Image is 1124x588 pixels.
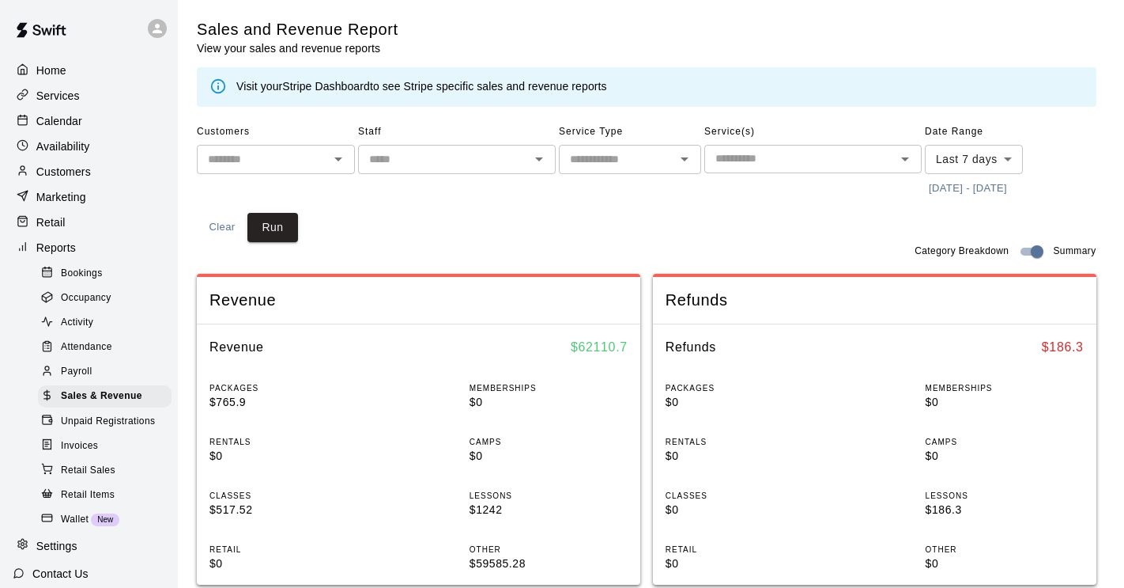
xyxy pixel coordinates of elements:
[926,544,1084,556] p: OTHER
[247,213,298,242] button: Run
[209,544,368,556] p: RETAIL
[38,385,172,408] div: Sales & Revenue
[38,360,178,385] a: Payroll
[915,244,1009,260] span: Category Breakdown
[209,502,368,518] p: $517.52
[470,502,628,518] p: $1242
[38,286,178,310] a: Occupancy
[38,409,178,434] a: Unpaid Registrations
[38,484,172,506] div: Retail Items
[38,435,172,457] div: Invoices
[926,448,1084,465] p: $0
[13,160,165,184] a: Customers
[13,109,165,133] a: Calendar
[38,434,178,458] a: Invoices
[38,336,172,358] div: Attendance
[470,394,628,411] p: $0
[61,512,89,528] span: Wallet
[38,311,178,336] a: Activity
[38,385,178,409] a: Sales & Revenue
[559,119,701,145] span: Service Type
[61,463,115,479] span: Retail Sales
[327,148,349,170] button: Open
[209,382,368,394] p: PACKAGES
[38,336,178,360] a: Attendance
[1042,337,1084,358] h6: $ 186.3
[36,88,80,104] p: Services
[470,436,628,448] p: CAMPS
[925,176,1011,201] button: [DATE] - [DATE]
[38,261,178,286] a: Bookings
[470,556,628,572] p: $59585.28
[32,566,89,582] p: Contact Us
[36,138,90,154] p: Availability
[209,556,368,572] p: $0
[38,507,178,532] a: WalletNew
[38,458,178,483] a: Retail Sales
[666,502,824,518] p: $0
[926,436,1084,448] p: CAMPS
[36,189,86,205] p: Marketing
[197,40,398,56] p: View your sales and revenue reports
[666,544,824,556] p: RETAIL
[61,364,92,380] span: Payroll
[197,119,355,145] span: Customers
[282,80,370,93] a: Stripe Dashboard
[38,312,172,334] div: Activity
[36,164,91,180] p: Customers
[236,78,607,96] div: Visit your to see Stripe specific sales and revenue reports
[61,290,111,306] span: Occupancy
[666,290,1084,311] span: Refunds
[209,490,368,502] p: CLASSES
[38,361,172,383] div: Payroll
[38,483,178,507] a: Retail Items
[925,119,1063,145] span: Date Range
[528,148,550,170] button: Open
[673,148,696,170] button: Open
[926,382,1084,394] p: MEMBERSHIPS
[209,448,368,465] p: $0
[197,213,247,242] button: Clear
[91,515,119,524] span: New
[704,119,922,145] span: Service(s)
[666,436,824,448] p: RENTALS
[926,502,1084,518] p: $186.3
[61,315,93,331] span: Activity
[36,214,66,230] p: Retail
[38,263,172,285] div: Bookings
[38,287,172,309] div: Occupancy
[13,211,165,234] a: Retail
[13,185,165,209] a: Marketing
[666,337,716,358] h6: Refunds
[666,394,824,411] p: $0
[38,509,172,531] div: WalletNew
[197,19,398,40] h5: Sales and Revenue Report
[925,145,1023,174] div: Last 7 days
[926,394,1084,411] p: $0
[61,389,142,404] span: Sales & Revenue
[13,534,165,558] a: Settings
[470,490,628,502] p: LESSONS
[36,113,82,129] p: Calendar
[13,236,165,260] a: Reports
[209,337,264,358] h6: Revenue
[13,135,165,158] a: Availability
[209,436,368,448] p: RENTALS
[666,382,824,394] p: PACKAGES
[13,59,165,82] a: Home
[61,340,112,355] span: Attendance
[36,538,77,554] p: Settings
[894,148,916,170] button: Open
[13,84,165,108] a: Services
[38,460,172,482] div: Retail Sales
[666,448,824,465] p: $0
[209,290,628,311] span: Revenue
[666,556,824,572] p: $0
